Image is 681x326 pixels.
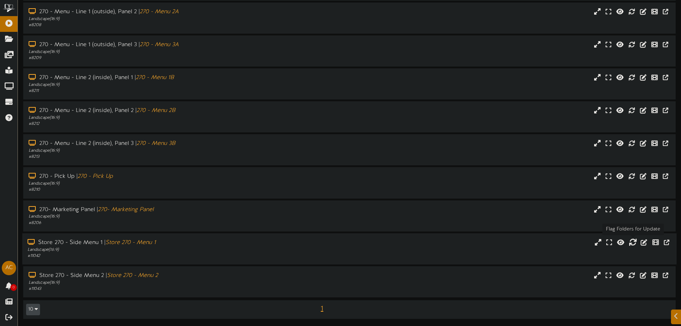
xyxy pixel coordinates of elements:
i: 270 - Pick Up [78,173,113,180]
div: Landscape ( 16:9 ) [29,214,290,220]
div: # 8213 [29,154,290,160]
div: # 8208 [29,22,290,28]
div: Landscape ( 16:9 ) [29,280,290,286]
div: Landscape ( 16:9 ) [29,181,290,187]
span: 0 [10,284,17,291]
div: Landscape ( 16:9 ) [29,16,290,22]
div: Landscape ( 16:9 ) [29,148,290,154]
i: Store 270 - Menu 1 [105,239,156,246]
div: Landscape ( 16:9 ) [29,115,290,121]
i: 270 - Menu 2A [140,9,179,15]
i: 270 - Menu 2B [137,107,175,114]
div: # 8206 [29,220,290,226]
div: 270 - Menu - Line 2 (inside), Panel 2 | [29,107,290,115]
div: Store 270 - Side Menu 2 | [29,272,290,280]
span: 1 [319,305,325,313]
div: Landscape ( 16:9 ) [29,49,290,55]
i: 270- Marketing Panel [98,206,154,213]
div: # 11042 [28,253,290,259]
button: 10 [26,304,40,315]
i: 270 - Menu 3B [137,140,175,147]
div: Landscape ( 16:9 ) [28,247,290,253]
i: 270 - Menu 1B [136,74,174,81]
div: 270 - Menu - Line 1 (outside), Panel 3 | [29,41,290,49]
div: 270 - Menu - Line 2 (inside), Panel 3 | [29,140,290,148]
div: # 8212 [29,121,290,127]
div: # 8211 [29,88,290,94]
div: Store 270 - Side Menu 1 | [28,239,290,247]
div: # 11043 [29,286,290,292]
div: # 8210 [29,187,290,193]
div: Landscape ( 16:9 ) [29,82,290,88]
div: 270 - Menu - Line 1 (outside), Panel 2 | [29,8,290,16]
div: # 8209 [29,55,290,61]
div: 270- Marketing Panel | [29,206,290,214]
i: Store 270 - Menu 2 [107,272,158,279]
i: 270 - Menu 3A [140,42,179,48]
div: 270 - Pick Up | [29,172,290,181]
div: 270 - Menu - Line 2 (inside), Panel 1 | [29,74,290,82]
div: AC [2,261,16,275]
